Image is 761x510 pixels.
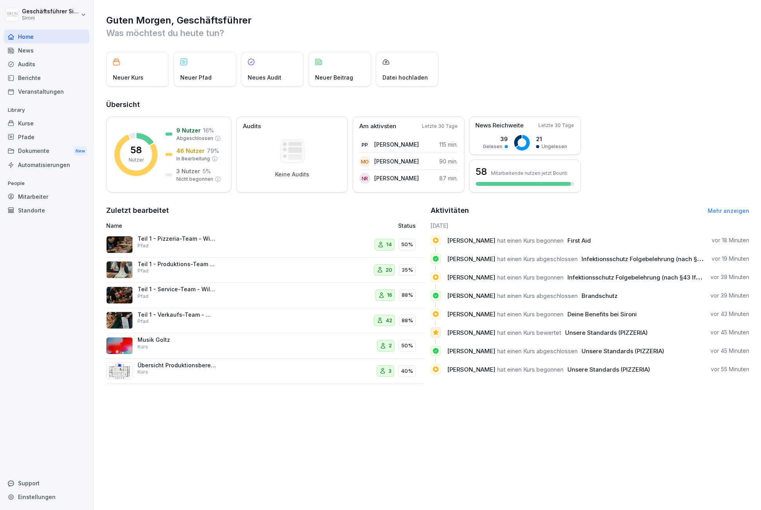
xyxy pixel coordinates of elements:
[542,143,567,150] p: Ungelesen
[138,293,149,300] p: Pfad
[106,333,425,359] a: Musik GoltzKurs250%
[138,362,216,369] p: Übersicht Produktionsbereich und Abläufe
[176,155,210,162] p: In Bearbeitung
[106,205,425,216] h2: Zuletzt bearbeitet
[4,190,89,203] div: Mitarbeiter
[315,73,353,82] p: Neuer Beitrag
[422,123,458,130] p: Letzte 30 Tage
[138,242,149,249] p: Pfad
[388,367,391,375] p: 3
[567,310,637,318] span: Deine Benefits bei Sironi
[712,255,749,263] p: vor 19 Minuten
[712,236,749,244] p: vor 18 Minuten
[582,255,721,263] span: Infektionsschutz Folgebelehrung (nach §43 IfSG)
[447,237,495,244] span: [PERSON_NAME]
[710,329,749,336] p: vor 45 Minuten
[359,139,370,150] div: PP
[106,312,133,329] img: yei952c97b7zjdfrqs0abuga.png
[106,359,425,384] a: Übersicht Produktionsbereich und AbläufeKurs340%
[4,57,89,71] a: Audits
[106,14,749,27] h1: Guten Morgen, Geschäftsführer
[538,122,574,129] p: Letzte 30 Tage
[447,255,495,263] span: [PERSON_NAME]
[711,365,749,373] p: vor 55 Minuten
[710,273,749,281] p: vor 39 Minuten
[4,44,89,57] a: News
[447,292,495,299] span: [PERSON_NAME]
[483,143,502,150] p: Gelesen
[359,173,370,184] div: NR
[4,130,89,144] a: Pfade
[4,104,89,116] p: Library
[401,342,413,350] p: 50%
[203,126,214,134] p: 16 %
[4,177,89,190] p: People
[4,490,89,504] div: Einstellungen
[106,221,306,230] p: Name
[497,347,578,355] span: hat einen Kurs abgeschlossen
[536,135,567,143] p: 21
[497,255,578,263] span: hat einen Kurs abgeschlossen
[106,261,133,278] img: b10tsfy3ie58eoi8oirpsp1u.png
[180,73,212,82] p: Neuer Pfad
[138,336,216,343] p: Musik Goltz
[176,167,200,175] p: 3 Nutzer
[398,221,416,230] p: Status
[439,157,458,165] p: 90 min.
[402,317,413,325] p: 88%
[138,286,216,293] p: Teil 1 - Service-Team - Willkommen bei [GEOGRAPHIC_DATA]
[374,157,419,165] p: [PERSON_NAME]
[138,267,149,274] p: Pfad
[248,73,281,82] p: Neues Audit
[374,174,419,182] p: [PERSON_NAME]
[431,221,750,230] h6: [DATE]
[476,165,487,178] h3: 58
[106,27,749,39] p: Was möchtest du heute tun?
[106,287,133,304] img: ppp5x0h84bo6sii1bxbyd5ke.png
[382,73,428,82] p: Datei hochladen
[402,266,413,274] p: 35%
[129,156,144,163] p: Nutzer
[447,329,495,336] span: [PERSON_NAME]
[582,292,618,299] span: Brandschutz
[565,329,648,336] span: Unsere Standards (PIZZERIA)
[475,121,524,130] p: News Reichweite
[497,310,564,318] span: hat einen Kurs begonnen
[4,158,89,172] a: Automatisierungen
[386,241,392,249] p: 14
[359,122,396,131] p: Am aktivsten
[22,8,79,15] p: Geschäftsführer Sironi
[374,140,419,149] p: [PERSON_NAME]
[4,116,89,130] a: Kurse
[138,343,148,350] p: Kurs
[483,135,508,143] p: 39
[106,337,133,354] img: yh4wz2vfvintp4rn1kv0mog4.png
[387,291,392,299] p: 16
[243,122,261,131] p: Audits
[138,318,149,325] p: Pfad
[4,203,89,217] a: Standorte
[275,171,309,178] p: Keine Audits
[447,274,495,281] span: [PERSON_NAME]
[567,366,650,373] span: Unsere Standards (PIZZERIA)
[386,317,392,325] p: 42
[359,156,370,167] div: MO
[138,368,148,376] p: Kurs
[567,274,707,281] span: Infektionsschutz Folgebelehrung (nach §43 IfSG)
[138,311,216,318] p: Teil 1 - Verkaufs-Team - Willkommen bei [GEOGRAPHIC_DATA]
[567,237,591,244] span: First Aid
[401,241,413,249] p: 50%
[106,232,425,258] a: Teil 1 - Pizzeria-Team - Willkommen bei [GEOGRAPHIC_DATA]Pfad1450%
[4,85,89,98] a: Veranstaltungen
[447,347,495,355] span: [PERSON_NAME]
[207,147,219,155] p: 79 %
[710,347,749,355] p: vor 45 Minuten
[176,126,201,134] p: 9 Nutzer
[439,174,458,182] p: 87 min.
